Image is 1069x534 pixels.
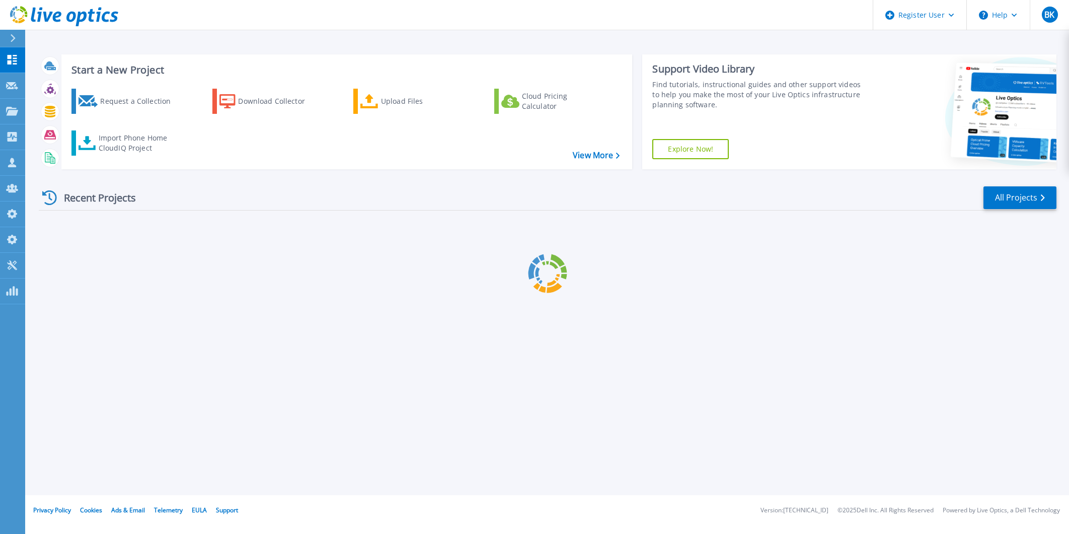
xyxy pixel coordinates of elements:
[573,151,620,160] a: View More
[652,139,729,159] a: Explore Now!
[522,91,602,111] div: Cloud Pricing Calculator
[381,91,462,111] div: Upload Files
[33,506,71,514] a: Privacy Policy
[652,62,865,76] div: Support Video Library
[192,506,207,514] a: EULA
[99,133,177,153] div: Import Phone Home CloudIQ Project
[216,506,238,514] a: Support
[652,80,865,110] div: Find tutorials, instructional guides and other support videos to help you make the most of your L...
[943,507,1060,514] li: Powered by Live Optics, a Dell Technology
[80,506,102,514] a: Cookies
[111,506,145,514] a: Ads & Email
[71,89,184,114] a: Request a Collection
[71,64,620,76] h3: Start a New Project
[212,89,325,114] a: Download Collector
[494,89,606,114] a: Cloud Pricing Calculator
[100,91,181,111] div: Request a Collection
[39,185,149,210] div: Recent Projects
[154,506,183,514] a: Telemetry
[1044,11,1054,19] span: BK
[353,89,466,114] a: Upload Files
[238,91,319,111] div: Download Collector
[983,186,1056,209] a: All Projects
[837,507,934,514] li: © 2025 Dell Inc. All Rights Reserved
[760,507,828,514] li: Version: [TECHNICAL_ID]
